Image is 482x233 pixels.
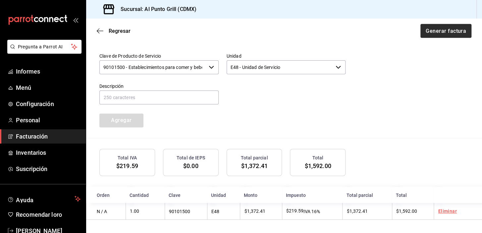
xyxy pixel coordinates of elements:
[16,84,31,91] font: Menú
[16,149,46,156] font: Inventarios
[227,60,333,74] input: Elige una opción
[303,209,320,214] font: IVA 16%
[241,155,268,160] font: Total parcial
[183,162,198,169] font: $0.00
[130,192,149,198] font: Cantidad
[438,208,456,214] font: Eliminar
[286,208,303,213] font: $219.59
[99,90,219,104] input: 250 caracteres
[396,208,417,214] font: $1,592.00
[99,53,161,58] font: Clave de Producto de Servicio
[7,40,81,54] button: Pregunta a Parrot AI
[244,192,257,198] font: Monto
[169,192,181,198] font: Clave
[16,197,34,204] font: Ayuda
[346,192,373,198] font: Total parcial
[312,155,324,160] font: Total
[116,162,138,169] font: $219.59
[109,28,131,34] font: Regresar
[347,208,367,214] font: $1,372.41
[121,6,196,12] font: Sucursal: Al Punto Grill (CDMX)
[16,117,40,124] font: Personal
[16,165,47,172] font: Suscripción
[16,100,54,107] font: Configuración
[304,162,331,169] font: $1,592.00
[169,209,190,214] font: 90101500
[396,192,407,198] font: Total
[99,83,124,88] font: Descripción
[97,28,131,34] button: Regresar
[244,208,265,214] font: $1,372.41
[73,17,78,23] button: abrir_cajón_menú
[286,192,306,198] font: Impuesto
[211,192,226,198] font: Unidad
[130,208,139,214] font: 1.00
[5,48,81,55] a: Pregunta a Parrot AI
[426,28,466,34] font: Generar factura
[18,44,63,49] font: Pregunta a Parrot AI
[177,155,205,160] font: Total de IEPS
[118,155,137,160] font: Total IVA
[241,162,267,169] font: $1,372.41
[16,68,40,75] font: Informes
[99,60,206,74] input: Elige una opción
[97,209,107,214] font: N / A
[227,53,241,58] font: Unidad
[420,24,471,38] button: Generar factura
[16,211,62,218] font: Recomendar loro
[16,133,48,140] font: Facturación
[97,192,110,198] font: Orden
[211,209,219,214] font: E48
